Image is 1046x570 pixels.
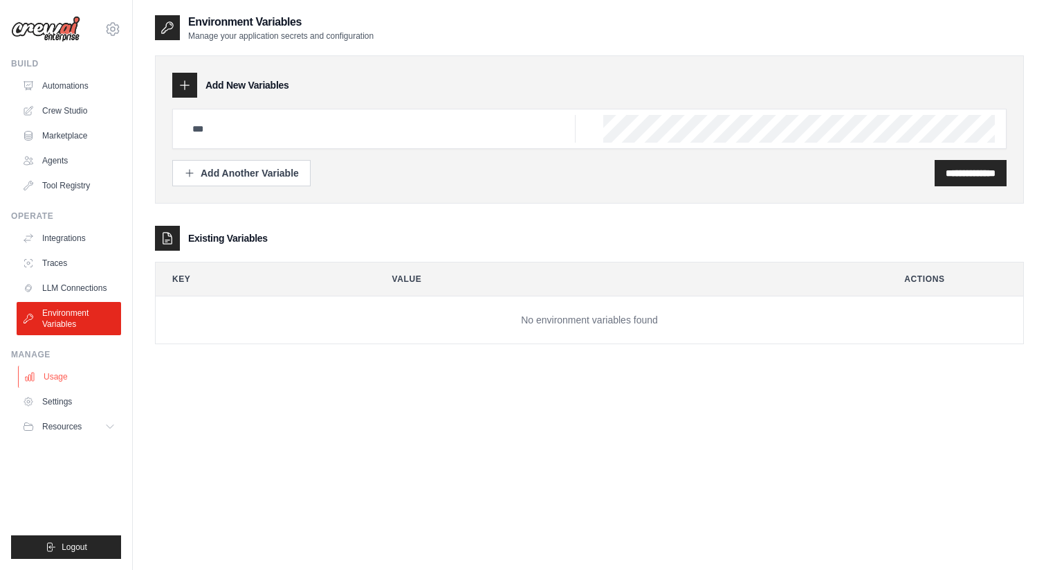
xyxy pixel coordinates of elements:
a: Crew Studio [17,100,121,122]
div: Add Another Variable [184,166,299,180]
a: Usage [18,366,122,388]
h3: Existing Variables [188,231,268,245]
th: Key [156,262,365,296]
a: Agents [17,150,121,172]
h2: Environment Variables [188,14,374,30]
button: Logout [11,535,121,559]
a: LLM Connections [17,277,121,299]
a: Integrations [17,227,121,249]
a: Marketplace [17,125,121,147]
button: Resources [17,416,121,438]
th: Value [376,262,877,296]
div: Operate [11,211,121,222]
h3: Add New Variables [205,78,289,92]
p: Manage your application secrets and configuration [188,30,374,42]
a: Traces [17,252,121,274]
button: Add Another Variable [172,160,311,186]
a: Environment Variables [17,302,121,335]
td: No environment variables found [156,296,1023,344]
img: Logo [11,16,80,42]
th: Actions [888,262,1023,296]
a: Tool Registry [17,175,121,197]
div: Manage [11,349,121,360]
a: Settings [17,391,121,413]
span: Resources [42,421,82,432]
span: Logout [62,542,87,553]
a: Automations [17,75,121,97]
div: Build [11,58,121,69]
